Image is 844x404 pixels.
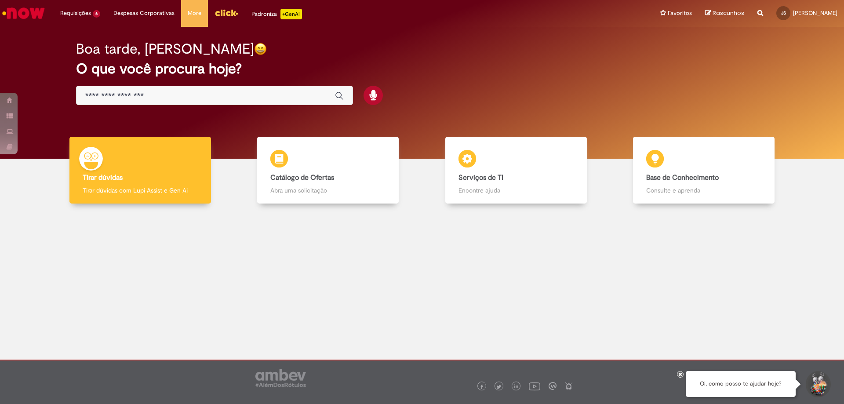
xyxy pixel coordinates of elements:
div: Padroniza [251,9,302,19]
p: Abra uma solicitação [270,186,386,195]
img: logo_footer_naosei.png [565,382,573,390]
img: click_logo_yellow_360x200.png [215,6,238,19]
img: logo_footer_twitter.png [497,385,501,389]
h2: O que você procura hoje? [76,61,768,76]
span: Favoritos [668,9,692,18]
img: happy-face.png [254,43,267,55]
h2: Boa tarde, [PERSON_NAME] [76,41,254,57]
span: Despesas Corporativas [113,9,175,18]
div: Oi, como posso te ajudar hoje? [686,371,796,397]
a: Rascunhos [705,9,744,18]
span: Requisições [60,9,91,18]
a: Tirar dúvidas Tirar dúvidas com Lupi Assist e Gen Ai [46,137,234,204]
b: Catálogo de Ofertas [270,173,334,182]
img: ServiceNow [1,4,46,22]
p: +GenAi [280,9,302,19]
a: Base de Conhecimento Consulte e aprenda [610,137,798,204]
span: Rascunhos [713,9,744,17]
a: Catálogo de Ofertas Abra uma solicitação [234,137,422,204]
a: Serviços de TI Encontre ajuda [422,137,610,204]
span: JS [781,10,786,16]
b: Base de Conhecimento [646,173,719,182]
b: Tirar dúvidas [83,173,123,182]
img: logo_footer_workplace.png [549,382,557,390]
span: More [188,9,201,18]
p: Encontre ajuda [458,186,574,195]
span: [PERSON_NAME] [793,9,837,17]
p: Tirar dúvidas com Lupi Assist e Gen Ai [83,186,198,195]
b: Serviços de TI [458,173,503,182]
button: Iniciar Conversa de Suporte [804,371,831,397]
p: Consulte e aprenda [646,186,761,195]
img: logo_footer_facebook.png [480,385,484,389]
img: logo_footer_youtube.png [529,380,540,392]
img: logo_footer_linkedin.png [514,384,519,389]
img: logo_footer_ambev_rotulo_gray.png [255,369,306,387]
span: 6 [93,10,100,18]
